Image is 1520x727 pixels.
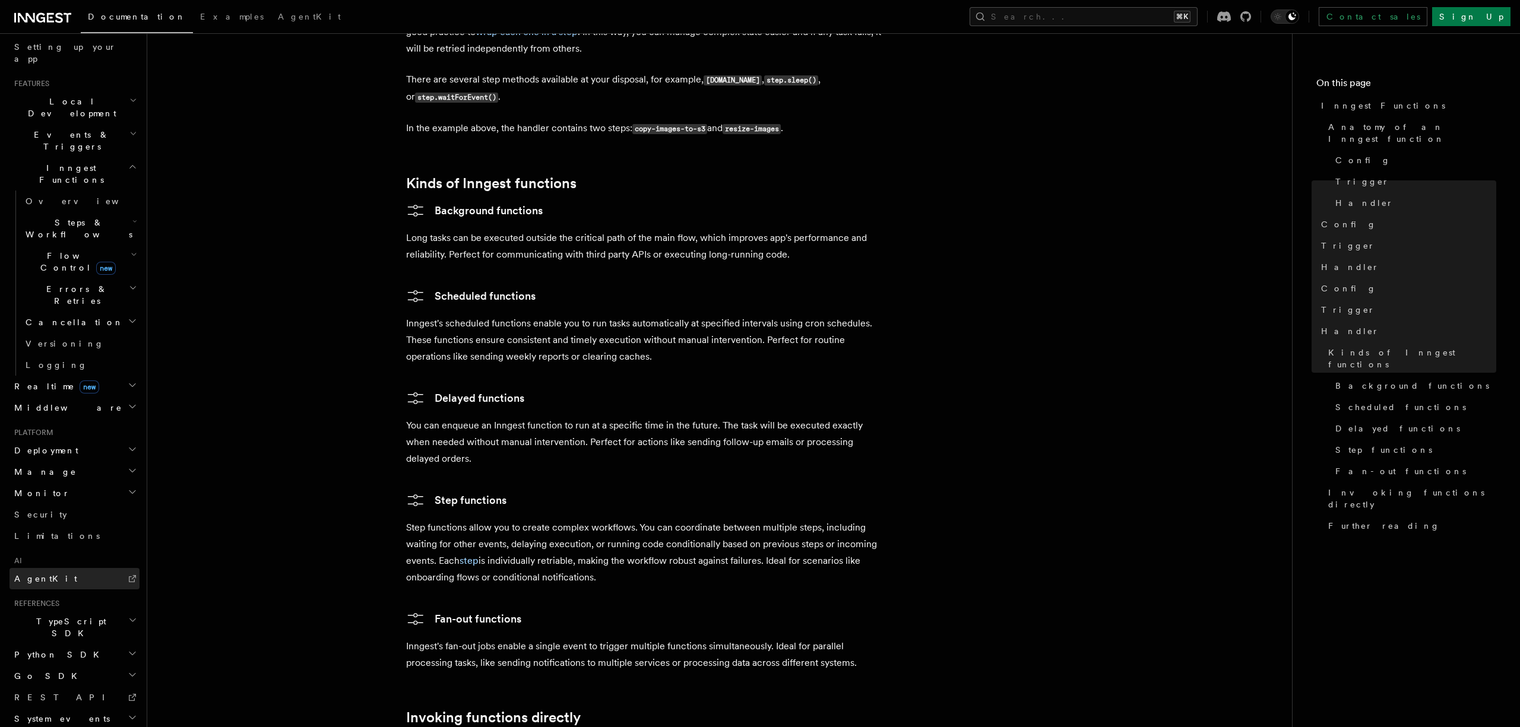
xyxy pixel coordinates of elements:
span: Features [9,79,49,88]
a: Trigger [1316,235,1496,256]
span: Scheduled functions [1335,401,1466,413]
button: Cancellation [21,312,140,333]
a: Fan-out functions [406,609,521,628]
span: Config [1321,282,1376,294]
span: Security [14,510,67,519]
button: Python SDK [9,644,140,665]
span: Fan-out functions [1335,465,1466,477]
button: Manage [9,461,140,482]
a: Trigger [1331,171,1496,192]
button: Middleware [9,397,140,418]
a: AgentKit [271,4,348,32]
a: Step functions [406,491,506,510]
a: Fan-out functions [1331,461,1496,482]
a: step [460,555,479,566]
kbd: ⌘K [1174,11,1190,23]
button: Monitor [9,482,140,504]
a: Inngest Functions [1316,95,1496,116]
a: Logging [21,354,140,376]
a: Invoking functions directly [406,709,581,726]
span: Anatomy of an Inngest function [1328,121,1496,145]
span: Monitor [9,487,70,499]
p: Inngest's scheduled functions enable you to run tasks automatically at specified intervals using ... [406,315,881,365]
a: Scheduled functions [1331,396,1496,418]
button: Local Development [9,91,140,124]
span: Documentation [88,12,186,21]
a: Limitations [9,525,140,547]
span: Inngest Functions [9,162,128,186]
a: Security [9,504,140,525]
a: Handler [1316,256,1496,278]
a: Background functions [406,201,543,220]
span: Overview [26,196,148,206]
button: Search...⌘K [970,7,1198,26]
a: Background functions [1331,375,1496,396]
span: Further reading [1328,520,1440,532]
a: Config [1316,278,1496,299]
span: Handler [1335,197,1394,209]
span: Trigger [1321,240,1375,252]
a: Step functions [1331,439,1496,461]
code: resize-images [723,124,781,134]
a: Delayed functions [1331,418,1496,439]
span: Background functions [1335,380,1489,392]
span: Invoking functions directly [1328,487,1496,510]
p: Step functions allow you to create complex workflows. You can coordinate between multiple steps, ... [406,519,881,586]
a: Invoking functions directly [1323,482,1496,515]
span: Inngest Functions [1321,100,1445,112]
button: Events & Triggers [9,124,140,157]
span: AI [9,556,22,566]
span: System events [9,713,110,725]
span: Go SDK [9,670,84,682]
button: Flow Controlnew [21,245,140,278]
a: Config [1331,150,1496,171]
span: Manage [9,466,77,478]
a: Anatomy of an Inngest function [1323,116,1496,150]
a: Documentation [81,4,193,33]
span: Trigger [1335,176,1389,188]
span: REST API [14,693,115,702]
span: new [80,380,99,393]
p: You can enqueue an Inngest function to run at a specific time in the future. The task will be exe... [406,417,881,467]
div: Inngest Functions [9,191,140,376]
span: Versioning [26,339,104,348]
span: Cancellation [21,316,123,328]
button: Toggle dark mode [1271,9,1299,24]
span: Middleware [9,402,122,414]
span: Local Development [9,96,129,119]
span: Handler [1321,261,1379,273]
span: Deployment [9,445,78,456]
span: Delayed functions [1335,423,1460,434]
h4: On this page [1316,76,1496,95]
a: Contact sales [1319,7,1427,26]
a: wrap each one in a step [476,26,578,37]
span: Config [1335,154,1391,166]
span: Errors & Retries [21,283,129,307]
a: Trigger [1316,299,1496,320]
span: Trigger [1321,304,1375,316]
span: new [96,262,116,275]
span: Logging [26,360,87,370]
p: Long tasks can be executed outside the critical path of the main flow, which improves app's perfo... [406,230,881,263]
span: Steps & Workflows [21,217,132,240]
span: Kinds of Inngest functions [1328,347,1496,370]
span: Setting up your app [14,42,116,64]
span: Flow Control [21,250,131,274]
a: Versioning [21,333,140,354]
a: Handler [1331,192,1496,214]
code: [DOMAIN_NAME] [704,75,762,85]
a: AgentKit [9,568,140,589]
button: Inngest Functions [9,157,140,191]
button: Errors & Retries [21,278,140,312]
span: Realtime [9,380,99,392]
button: TypeScript SDK [9,611,140,644]
span: AgentKit [278,12,341,21]
span: Platform [9,428,53,437]
a: Sign Up [1432,7,1510,26]
a: Config [1316,214,1496,235]
span: Config [1321,218,1376,230]
a: Examples [193,4,271,32]
a: Kinds of Inngest functions [406,175,577,192]
button: Realtimenew [9,376,140,397]
code: copy-images-to-s3 [632,124,707,134]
